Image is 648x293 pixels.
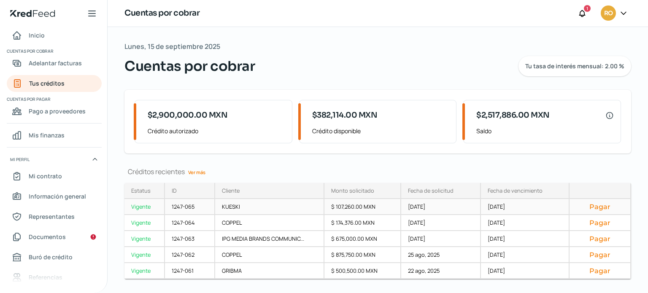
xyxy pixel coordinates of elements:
h1: Cuentas por cobrar [124,7,200,19]
span: $2,900,000.00 MXN [148,110,228,121]
div: Estatus [131,187,151,194]
span: Mis finanzas [29,130,65,140]
a: Pago a proveedores [7,103,102,120]
button: Pagar [576,234,624,243]
a: Vigente [124,247,165,263]
a: Representantes [7,208,102,225]
div: $ 174,376.00 MXN [324,215,401,231]
span: RO [604,8,613,19]
div: 1247-064 [165,215,215,231]
div: [DATE] [481,247,570,263]
div: COPPEL [215,215,324,231]
div: [DATE] [401,199,481,215]
a: Información general [7,188,102,205]
a: Buró de crédito [7,249,102,266]
a: Referencias [7,269,102,286]
a: Vigente [124,263,165,279]
a: Documentos [7,228,102,245]
div: 1247-063 [165,231,215,247]
span: Referencias [29,272,62,282]
div: 1247-062 [165,247,215,263]
span: Documentos [29,231,66,242]
span: Crédito autorizado [148,126,285,136]
span: $382,114.00 MXN [312,110,378,121]
span: Lunes, 15 de septiembre 2025 [124,40,220,53]
span: Cuentas por cobrar [7,47,100,55]
div: [DATE] [481,231,570,247]
div: $ 107,260.00 MXN [324,199,401,215]
span: Cuentas por pagar [7,95,100,103]
div: [DATE] [401,215,481,231]
span: Adelantar facturas [29,58,82,68]
a: Adelantar facturas [7,55,102,72]
span: Tu tasa de interés mensual: 2.00 % [525,63,624,69]
div: IPG MEDIA BRANDS COMMUNIC... [215,231,324,247]
div: [DATE] [401,231,481,247]
button: Pagar [576,250,624,259]
a: Vigente [124,215,165,231]
a: Mi contrato [7,168,102,185]
div: [DATE] [481,215,570,231]
span: 1 [586,5,588,12]
a: Ver más [185,166,209,179]
button: Pagar [576,218,624,227]
span: Cuentas por cobrar [124,56,255,76]
span: Pago a proveedores [29,106,86,116]
div: 1247-061 [165,263,215,279]
span: $2,517,886.00 MXN [476,110,550,121]
div: Fecha de vencimiento [488,187,543,194]
a: Vigente [124,199,165,215]
a: Tus créditos [7,75,102,92]
div: [DATE] [481,199,570,215]
span: Buró de crédito [29,252,73,262]
span: Saldo [476,126,614,136]
span: Información general [29,191,86,202]
span: Inicio [29,30,45,40]
div: Créditos recientes [124,167,631,176]
span: Representantes [29,211,75,222]
div: COPPEL [215,247,324,263]
div: ID [172,187,177,194]
div: Fecha de solicitud [408,187,454,194]
div: KUESKI [215,199,324,215]
span: Mi contrato [29,171,62,181]
div: Cliente [222,187,240,194]
a: Mis finanzas [7,127,102,144]
button: Pagar [576,202,624,211]
div: $ 675,000.00 MXN [324,231,401,247]
span: Crédito disponible [312,126,450,136]
div: GRIBMA [215,263,324,279]
div: Monto solicitado [331,187,374,194]
a: Vigente [124,231,165,247]
button: Pagar [576,266,624,275]
div: 25 ago, 2025 [401,247,481,263]
a: Inicio [7,27,102,44]
div: [DATE] [481,263,570,279]
div: 22 ago, 2025 [401,263,481,279]
span: Mi perfil [10,156,30,163]
div: $ 875,750.00 MXN [324,247,401,263]
span: Tus créditos [29,78,65,89]
div: 1247-065 [165,199,215,215]
div: $ 500,500.00 MXN [324,263,401,279]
